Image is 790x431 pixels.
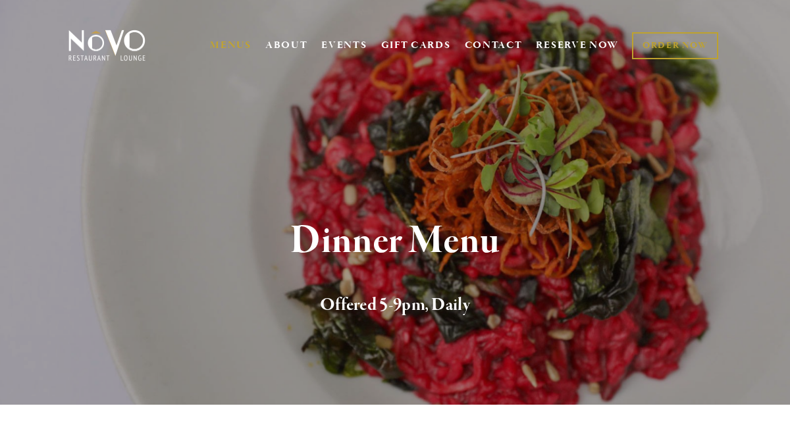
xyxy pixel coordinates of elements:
a: CONTACT [465,33,523,58]
a: MENUS [210,39,251,52]
a: ABOUT [265,39,308,52]
a: EVENTS [321,39,367,52]
a: GIFT CARDS [381,33,451,58]
img: Novo Restaurant &amp; Lounge [66,29,148,62]
a: RESERVE NOW [536,33,619,58]
a: ORDER NOW [632,32,718,59]
h2: Offered 5-9pm, Daily [86,292,704,319]
h1: Dinner Menu [86,220,704,263]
